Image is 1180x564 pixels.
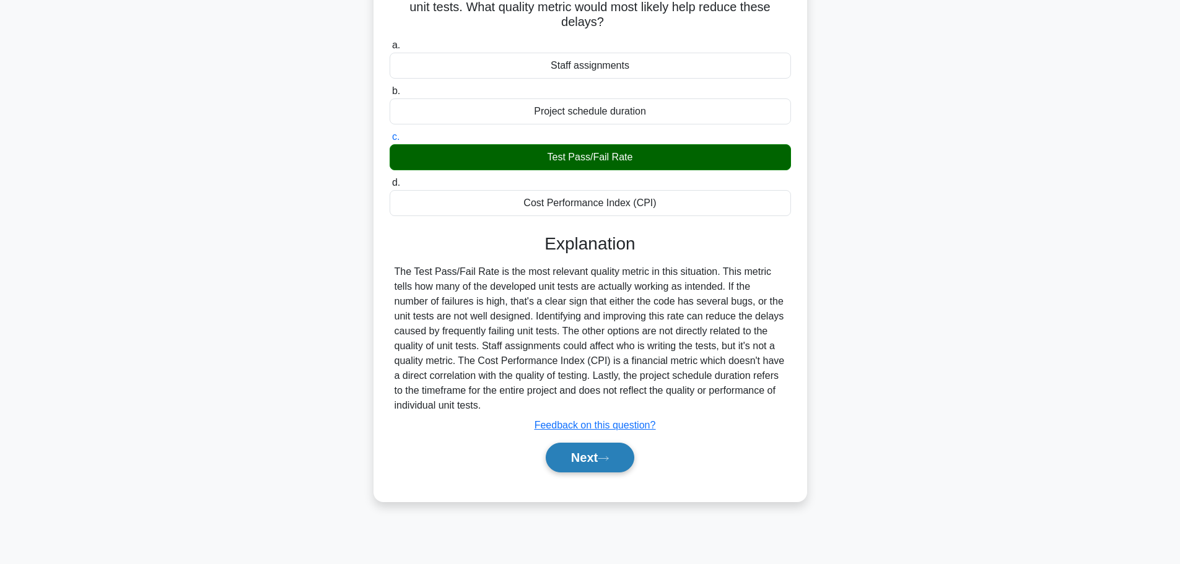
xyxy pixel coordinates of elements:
div: Test Pass/Fail Rate [390,144,791,170]
div: Project schedule duration [390,98,791,124]
span: b. [392,85,400,96]
h3: Explanation [397,233,784,254]
button: Next [546,443,634,472]
div: Cost Performance Index (CPI) [390,190,791,216]
div: Staff assignments [390,53,791,79]
div: The Test Pass/Fail Rate is the most relevant quality metric in this situation. This metric tells ... [395,264,786,413]
span: c. [392,131,400,142]
span: a. [392,40,400,50]
span: d. [392,177,400,188]
a: Feedback on this question? [535,420,656,430]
